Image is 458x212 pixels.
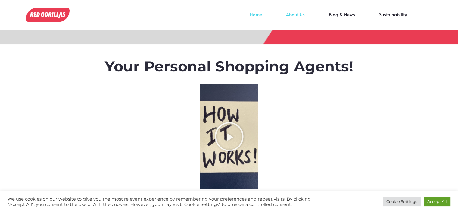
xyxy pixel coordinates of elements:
[8,196,318,207] div: We use cookies on our website to give you the most relevant experience by remembering your prefer...
[424,197,450,206] a: Accept All
[274,14,317,24] a: About Us
[238,14,274,24] a: Home
[26,8,70,22] img: RedGorillas Shopping App!
[214,122,244,152] div: Play Video about RedGorillas How it Works
[383,197,421,206] a: Cookie Settings
[65,58,393,75] h1: Your Personal Shopping Agents!
[367,14,419,24] a: Sustainability
[317,14,367,24] a: Blog & News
